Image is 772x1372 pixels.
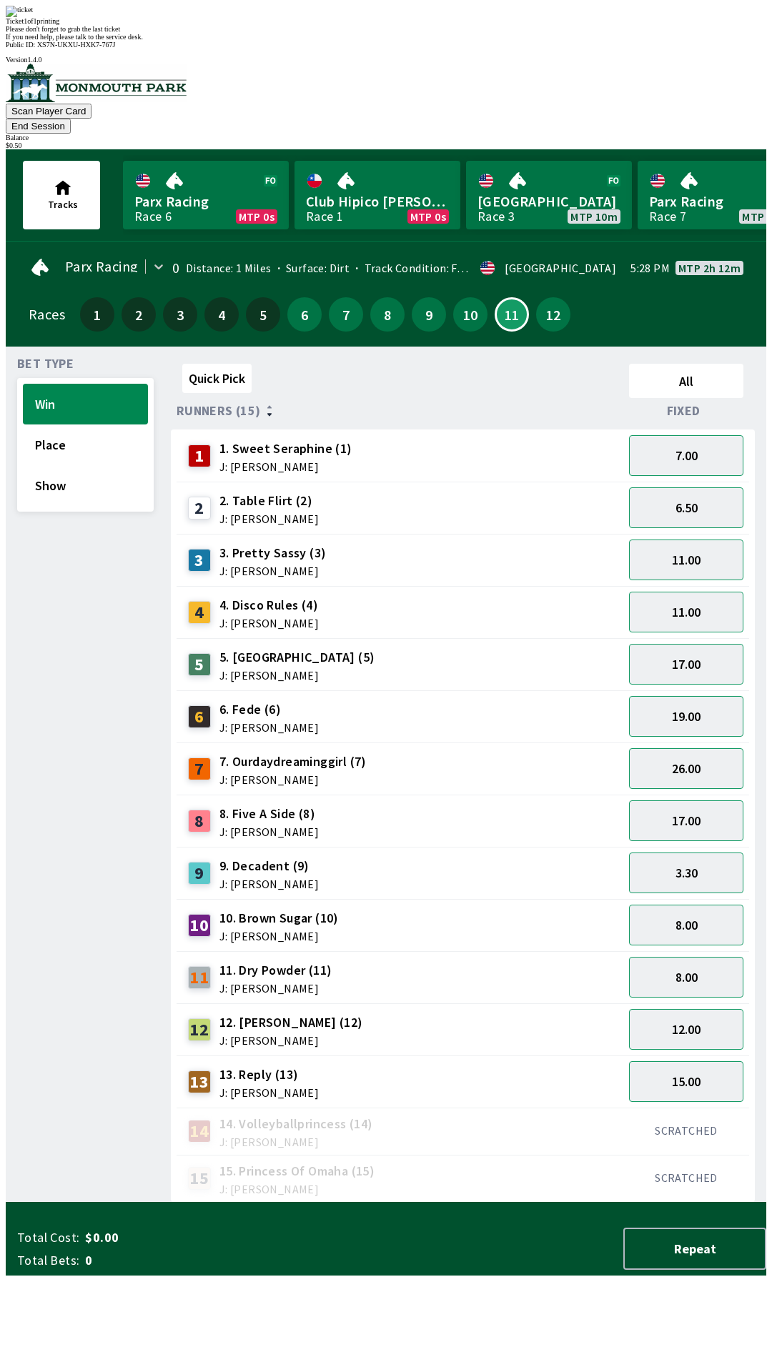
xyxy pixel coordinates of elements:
[629,540,743,580] button: 11.00
[122,297,156,332] button: 2
[188,757,211,780] div: 7
[6,134,766,141] div: Balance
[272,261,350,275] span: Surface: Dirt
[85,1252,310,1269] span: 0
[6,119,71,134] button: End Session
[35,477,136,494] span: Show
[23,424,148,465] button: Place
[629,435,743,476] button: 7.00
[219,648,375,667] span: 5. [GEOGRAPHIC_DATA] (5)
[23,161,100,229] button: Tracks
[672,1073,701,1090] span: 15.00
[219,1065,319,1084] span: 13. Reply (13)
[667,405,701,417] span: Fixed
[219,492,319,510] span: 2. Table Flirt (2)
[505,262,616,274] div: [GEOGRAPHIC_DATA]
[350,261,473,275] span: Track Condition: Fast
[23,384,148,424] button: Win
[629,364,743,398] button: All
[219,805,319,823] span: 8. Five A Side (8)
[219,930,339,942] span: J: [PERSON_NAME]
[188,1120,211,1143] div: 14
[672,656,701,672] span: 17.00
[675,969,698,985] span: 8.00
[6,6,33,17] img: ticket
[672,812,701,829] span: 17.00
[35,396,136,412] span: Win
[188,653,211,676] div: 5
[219,617,319,629] span: J: [PERSON_NAME]
[415,309,442,319] span: 9
[219,722,319,733] span: J: [PERSON_NAME]
[48,198,78,211] span: Tracks
[630,262,670,274] span: 5:28 PM
[219,700,319,719] span: 6. Fede (6)
[306,211,343,222] div: Race 1
[629,1170,743,1185] div: SCRATCHED
[6,64,187,102] img: venue logo
[134,192,277,211] span: Parx Racing
[629,905,743,945] button: 8.00
[675,499,698,516] span: 6.50
[188,444,211,467] div: 1
[629,487,743,528] button: 6.50
[291,309,318,319] span: 6
[123,161,289,229] a: Parx RacingRace 6MTP 0s
[629,592,743,632] button: 11.00
[208,309,235,319] span: 4
[219,513,319,525] span: J: [PERSON_NAME]
[29,309,65,320] div: Races
[623,1228,766,1270] button: Repeat
[188,705,211,728] div: 6
[219,1136,373,1148] span: J: [PERSON_NAME]
[17,358,74,369] span: Bet Type
[219,857,319,875] span: 9. Decadent (9)
[649,211,686,222] div: Race 7
[188,1167,211,1190] div: 15
[17,1252,79,1269] span: Total Bets:
[672,604,701,620] span: 11.00
[570,211,618,222] span: MTP 10m
[219,1183,375,1195] span: J: [PERSON_NAME]
[536,297,570,332] button: 12
[6,33,143,41] span: If you need help, please talk to the service desk.
[219,670,375,681] span: J: [PERSON_NAME]
[287,297,322,332] button: 6
[629,696,743,737] button: 19.00
[6,17,766,25] div: Ticket 1 of 1 printing
[500,311,524,318] span: 11
[188,497,211,520] div: 2
[219,565,327,577] span: J: [PERSON_NAME]
[188,1070,211,1093] div: 13
[189,370,245,387] span: Quick Pick
[219,544,327,562] span: 3. Pretty Sassy (3)
[453,297,488,332] button: 10
[675,865,698,881] span: 3.30
[188,549,211,572] div: 3
[219,439,352,458] span: 1. Sweet Seraphine (1)
[246,297,280,332] button: 5
[374,309,401,319] span: 8
[540,309,567,319] span: 12
[295,161,460,229] a: Club Hipico [PERSON_NAME]Race 1MTP 0s
[219,1087,319,1098] span: J: [PERSON_NAME]
[219,1035,363,1046] span: J: [PERSON_NAME]
[457,309,484,319] span: 10
[188,966,211,989] div: 11
[84,309,111,319] span: 1
[6,41,766,49] div: Public ID:
[629,1123,743,1138] div: SCRATCHED
[219,1162,375,1180] span: 15. Princess Of Omaha (15)
[6,141,766,149] div: $ 0.50
[636,1241,753,1257] span: Repeat
[672,1021,701,1038] span: 12.00
[466,161,632,229] a: [GEOGRAPHIC_DATA]Race 3MTP 10m
[35,437,136,453] span: Place
[188,601,211,624] div: 4
[629,800,743,841] button: 17.00
[219,596,319,615] span: 4. Disco Rules (4)
[332,309,360,319] span: 7
[188,914,211,937] div: 10
[6,104,91,119] button: Scan Player Card
[182,364,252,393] button: Quick Pick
